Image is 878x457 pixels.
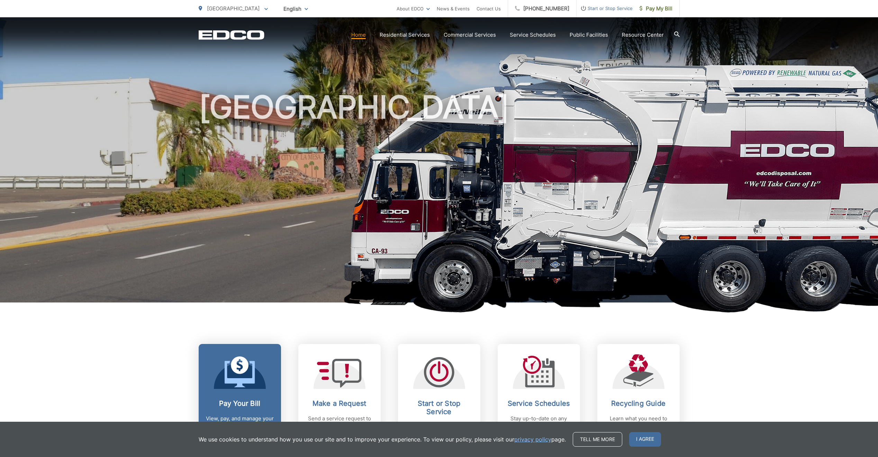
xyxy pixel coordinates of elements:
[298,344,381,450] a: Make a Request Send a service request to EDCO.
[573,432,622,447] a: Tell me more
[640,4,672,13] span: Pay My Bill
[622,31,664,39] a: Resource Center
[397,4,430,13] a: About EDCO
[199,344,281,450] a: Pay Your Bill View, pay, and manage your bill online.
[629,432,661,447] span: I agree
[437,4,470,13] a: News & Events
[604,399,673,408] h2: Recycling Guide
[405,399,473,416] h2: Start or Stop Service
[206,399,274,408] h2: Pay Your Bill
[199,435,566,444] p: We use cookies to understand how you use our site and to improve your experience. To view our pol...
[199,90,680,309] h1: [GEOGRAPHIC_DATA]
[570,31,608,39] a: Public Facilities
[514,435,551,444] a: privacy policy
[305,414,374,431] p: Send a service request to EDCO.
[380,31,430,39] a: Residential Services
[207,5,260,12] span: [GEOGRAPHIC_DATA]
[505,399,573,408] h2: Service Schedules
[199,30,264,40] a: EDCD logo. Return to the homepage.
[498,344,580,450] a: Service Schedules Stay up-to-date on any changes in schedules.
[597,344,680,450] a: Recycling Guide Learn what you need to know about recycling.
[278,3,313,15] span: English
[444,31,496,39] a: Commercial Services
[510,31,556,39] a: Service Schedules
[206,414,274,431] p: View, pay, and manage your bill online.
[477,4,501,13] a: Contact Us
[604,414,673,431] p: Learn what you need to know about recycling.
[351,31,366,39] a: Home
[305,399,374,408] h2: Make a Request
[505,414,573,431] p: Stay up-to-date on any changes in schedules.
